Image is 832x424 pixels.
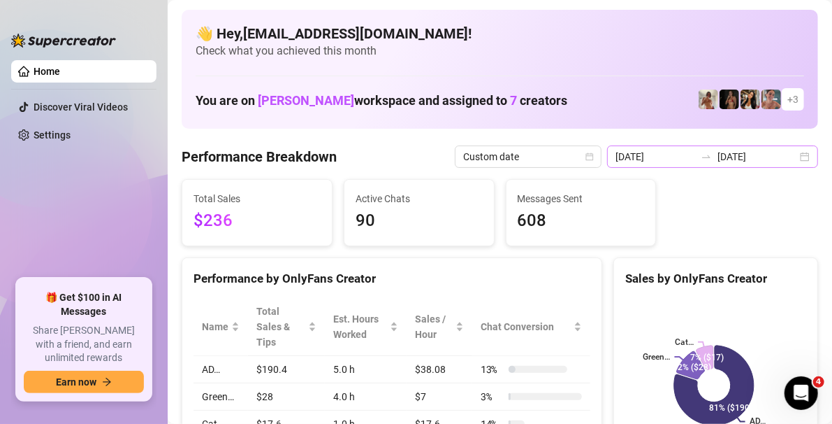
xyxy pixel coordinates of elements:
[784,376,818,410] iframe: Intercom live chat
[11,34,116,48] img: logo-BBDzfeDw.svg
[194,298,248,356] th: Name
[248,356,325,383] td: $190.4
[24,324,144,365] span: Share [PERSON_NAME] with a friend, and earn unlimited rewards
[787,92,798,107] span: + 3
[196,93,567,108] h1: You are on workspace and assigned to creators
[625,269,806,288] div: Sales by OnlyFans Creator
[615,149,695,164] input: Start date
[510,93,517,108] span: 7
[325,383,407,411] td: 4.0 h
[248,298,325,356] th: Total Sales & Tips
[585,153,594,161] span: calendar
[407,383,472,411] td: $7
[202,319,228,334] span: Name
[102,377,112,387] span: arrow-right
[182,147,337,167] h4: Performance Breakdown
[194,383,248,411] td: Green…
[643,352,671,362] text: Green…
[415,311,453,342] span: Sales / Hour
[701,151,712,162] span: swap-right
[194,356,248,383] td: AD…
[472,298,590,356] th: Chat Conversion
[407,298,472,356] th: Sales / Hour
[34,66,60,77] a: Home
[481,389,503,404] span: 3 %
[813,376,824,388] span: 4
[356,191,483,206] span: Active Chats
[34,129,71,141] a: Settings
[356,208,483,234] span: 90
[333,311,387,342] div: Est. Hours Worked
[256,304,305,350] span: Total Sales & Tips
[258,93,354,108] span: [PERSON_NAME]
[407,356,472,383] td: $38.08
[518,191,645,206] span: Messages Sent
[675,337,694,347] text: Cat…
[325,356,407,383] td: 5.0 h
[720,90,739,109] img: D
[194,208,321,234] span: $236
[717,149,797,164] input: End date
[34,101,128,113] a: Discover Viral Videos
[196,24,804,43] h4: 👋 Hey, [EMAIL_ADDRESS][DOMAIN_NAME] !
[196,43,804,59] span: Check what you achieved this month
[194,269,590,288] div: Performance by OnlyFans Creator
[463,146,593,167] span: Custom date
[740,90,760,109] img: AD
[481,362,503,377] span: 13 %
[24,371,144,393] button: Earn nowarrow-right
[194,191,321,206] span: Total Sales
[518,208,645,234] span: 608
[699,90,718,109] img: Green
[56,376,96,388] span: Earn now
[248,383,325,411] td: $28
[701,151,712,162] span: to
[24,291,144,318] span: 🎁 Get $100 in AI Messages
[761,90,781,109] img: YL
[481,319,571,334] span: Chat Conversion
